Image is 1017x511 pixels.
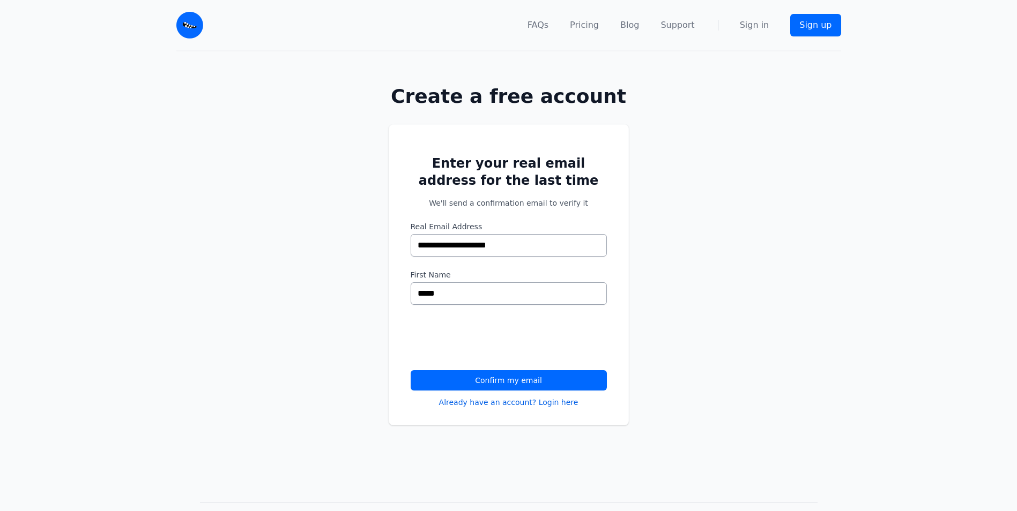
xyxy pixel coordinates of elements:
[411,155,607,189] h2: Enter your real email address for the last time
[176,12,203,39] img: Email Monster
[411,269,607,280] label: First Name
[439,397,578,408] a: Already have an account? Login here
[411,221,607,232] label: Real Email Address
[620,19,639,32] a: Blog
[528,19,548,32] a: FAQs
[660,19,694,32] a: Support
[790,14,841,36] a: Sign up
[740,19,769,32] a: Sign in
[411,370,607,390] button: Confirm my email
[411,318,574,359] iframe: reCAPTCHA
[570,19,599,32] a: Pricing
[354,86,663,107] h1: Create a free account
[411,198,607,208] p: We'll send a confirmation email to verify it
